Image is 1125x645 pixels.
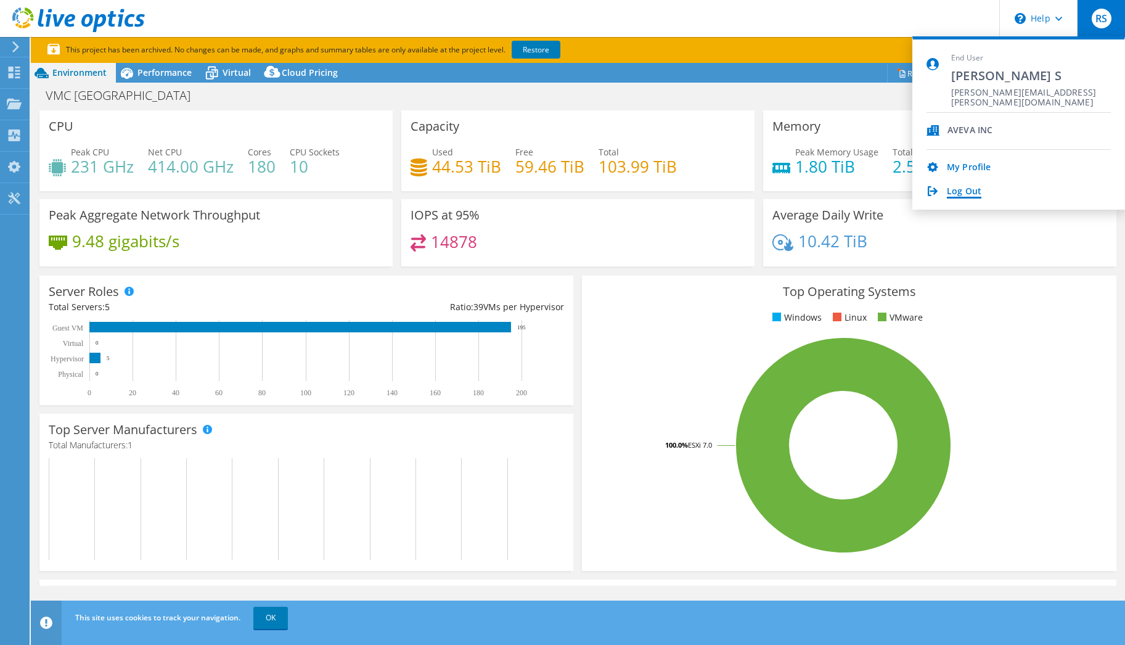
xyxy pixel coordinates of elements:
[137,67,192,78] span: Performance
[63,339,84,348] text: Virtual
[515,160,584,173] h4: 59.46 TiB
[253,607,288,629] a: OK
[49,208,260,222] h3: Peak Aggregate Network Throughput
[248,146,271,158] span: Cores
[52,67,107,78] span: Environment
[49,120,73,133] h3: CPU
[306,300,564,314] div: Ratio: VMs per Hypervisor
[798,234,867,248] h4: 10.42 TiB
[40,89,210,102] h1: VMC [GEOGRAPHIC_DATA]
[88,388,91,397] text: 0
[512,41,560,59] a: Restore
[129,388,136,397] text: 20
[215,388,223,397] text: 60
[128,439,133,451] span: 1
[795,146,878,158] span: Peak Memory Usage
[893,146,949,158] span: Total Memory
[795,160,878,173] h4: 1.80 TiB
[58,370,83,379] text: Physical
[52,324,83,332] text: Guest VM
[432,160,501,173] h4: 44.53 TiB
[887,64,946,83] a: Reports
[300,388,311,397] text: 100
[387,388,398,397] text: 140
[49,423,197,437] h3: Top Server Manufacturers
[1015,13,1026,24] svg: \n
[107,355,110,361] text: 5
[893,160,952,173] h4: 2.50 TiB
[51,355,84,363] text: Hypervisor
[290,160,340,173] h4: 10
[282,67,338,78] span: Cloud Pricing
[71,160,134,173] h4: 231 GHz
[223,67,251,78] span: Virtual
[772,120,820,133] h3: Memory
[148,146,182,158] span: Net CPU
[290,146,340,158] span: CPU Sockets
[947,162,991,174] a: My Profile
[591,285,1107,298] h3: Top Operating Systems
[47,43,652,57] p: This project has been archived. No changes can be made, and graphs and summary tables are only av...
[951,53,1111,64] span: End User
[515,146,533,158] span: Free
[411,120,459,133] h3: Capacity
[71,146,109,158] span: Peak CPU
[430,388,441,397] text: 160
[75,612,240,623] span: This site uses cookies to track your navigation.
[599,160,677,173] h4: 103.99 TiB
[517,324,526,331] text: 195
[688,440,712,450] tspan: ESXi 7.0
[431,235,477,249] h4: 14878
[49,300,306,314] div: Total Servers:
[248,160,276,173] h4: 180
[951,88,1111,99] span: [PERSON_NAME][EMAIL_ADDRESS][PERSON_NAME][DOMAIN_NAME]
[769,311,822,324] li: Windows
[951,67,1111,84] span: [PERSON_NAME] S
[411,208,480,222] h3: IOPS at 95%
[947,186,981,198] a: Log Out
[830,311,867,324] li: Linux
[473,388,484,397] text: 180
[772,208,883,222] h3: Average Daily Write
[49,438,564,452] h4: Total Manufacturers:
[473,301,483,313] span: 39
[599,146,619,158] span: Total
[875,311,923,324] li: VMware
[432,146,453,158] span: Used
[49,285,119,298] h3: Server Roles
[1092,9,1111,28] span: RS
[258,388,266,397] text: 80
[96,371,99,377] text: 0
[72,234,179,248] h4: 9.48 gigabits/s
[516,388,527,397] text: 200
[665,440,688,450] tspan: 100.0%
[96,340,99,346] text: 0
[105,301,110,313] span: 5
[947,125,992,137] div: AVEVA INC
[343,388,354,397] text: 120
[172,388,179,397] text: 40
[148,160,234,173] h4: 414.00 GHz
